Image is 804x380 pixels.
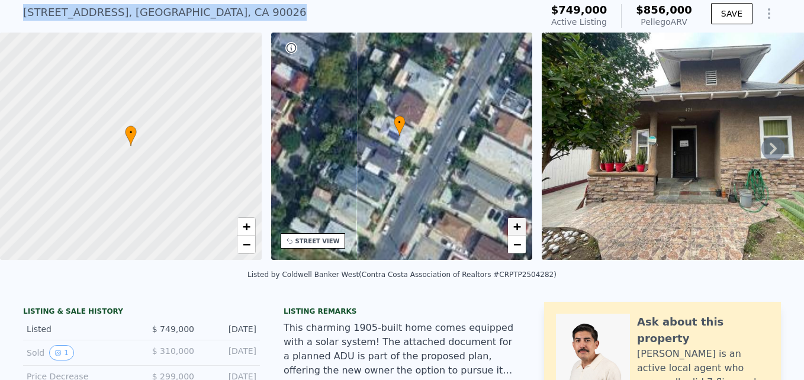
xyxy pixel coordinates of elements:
div: Listed by Coldwell Banker West (Contra Costa Association of Realtors #CRPTP2504282) [247,270,557,279]
button: Show Options [757,2,781,25]
div: • [125,125,137,146]
div: LISTING & SALE HISTORY [23,307,260,318]
a: Zoom in [237,218,255,236]
div: Sold [27,345,132,360]
span: • [125,127,137,138]
div: Ask about this property [637,314,769,347]
div: Listing remarks [284,307,520,316]
span: − [242,237,250,252]
div: [STREET_ADDRESS] , [GEOGRAPHIC_DATA] , CA 90026 [23,4,307,21]
div: Pellego ARV [636,16,692,28]
span: • [394,117,406,128]
span: + [513,219,521,234]
button: View historical data [49,345,74,360]
div: This charming 1905-built home comes equipped with a solar system! The attached document for a pla... [284,321,520,378]
a: Zoom out [237,236,255,253]
span: − [513,237,521,252]
a: Zoom in [508,218,526,236]
div: Listed [27,323,132,335]
div: [DATE] [204,345,256,360]
span: + [242,219,250,234]
button: SAVE [711,3,752,24]
div: • [394,115,406,136]
div: [DATE] [204,323,256,335]
a: Zoom out [508,236,526,253]
span: $ 310,000 [152,346,194,356]
span: $749,000 [551,4,607,16]
span: Active Listing [551,17,607,27]
div: STREET VIEW [295,237,340,246]
span: $856,000 [636,4,692,16]
span: $ 749,000 [152,324,194,334]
